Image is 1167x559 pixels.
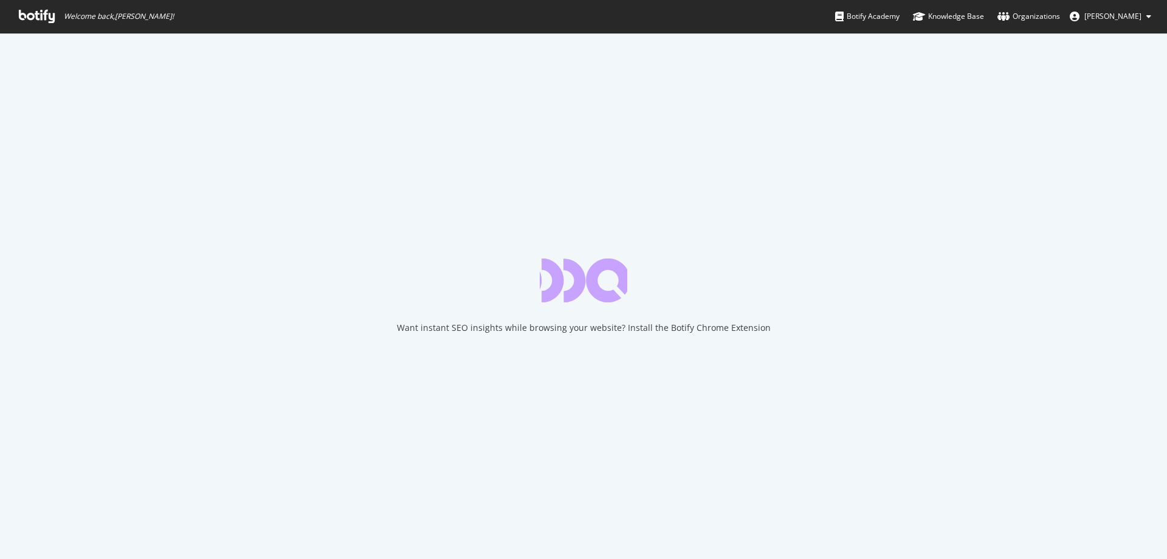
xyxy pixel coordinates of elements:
[64,12,174,21] span: Welcome back, [PERSON_NAME] !
[997,10,1060,23] div: Organizations
[835,10,900,23] div: Botify Academy
[1084,11,1141,21] span: Joanne Brickles
[1060,7,1161,26] button: [PERSON_NAME]
[540,259,627,302] div: animation
[397,322,771,334] div: Want instant SEO insights while browsing your website? Install the Botify Chrome Extension
[913,10,984,23] div: Knowledge Base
